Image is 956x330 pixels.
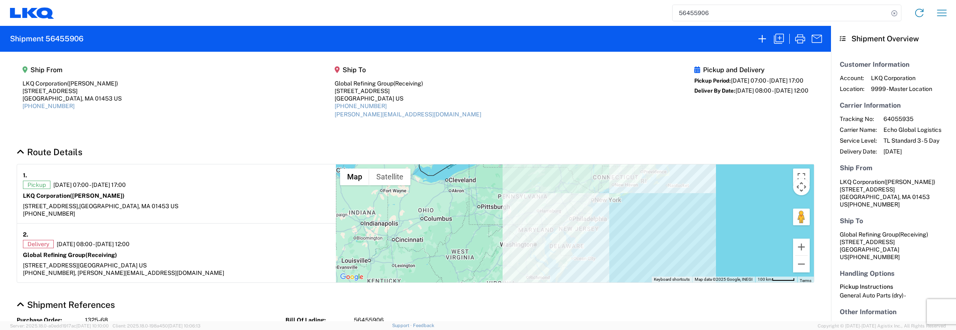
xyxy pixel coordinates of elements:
[673,5,888,21] input: Shipment, tracking or reference number
[78,262,147,269] span: [GEOGRAPHIC_DATA] US
[883,137,941,144] span: TL Standard 3 - 5 Day
[340,169,369,185] button: Show street map
[898,231,928,238] span: (Receiving)
[335,80,481,87] div: Global Refining Group
[654,277,690,282] button: Keyboard shortcuts
[884,179,935,185] span: ([PERSON_NAME])
[17,300,115,310] a: Hide Details
[67,80,118,87] span: ([PERSON_NAME])
[354,316,384,324] span: 56455906
[840,270,947,277] h5: Handling Options
[335,103,387,109] a: [PHONE_NUMBER]
[840,115,877,123] span: Tracking No:
[840,308,947,316] h5: Other Information
[871,74,932,82] span: LKQ Corporation
[871,85,932,93] span: 9999 - Master Location
[57,240,130,248] span: [DATE] 08:00 - [DATE] 12:00
[840,164,947,172] h5: Ship From
[23,66,122,74] h5: Ship From
[70,192,125,199] span: ([PERSON_NAME])
[755,277,797,282] button: Map Scale: 100 km per 51 pixels
[848,254,900,260] span: [PHONE_NUMBER]
[758,277,772,282] span: 100 km
[736,87,808,94] span: [DATE] 08:00 - [DATE] 12:00
[23,229,28,240] strong: 2.
[335,111,481,118] a: [PERSON_NAME][EMAIL_ADDRESS][DOMAIN_NAME]
[23,203,79,209] span: [STREET_ADDRESS],
[10,34,83,44] h2: Shipment 56455906
[883,148,941,155] span: [DATE]
[840,74,864,82] span: Account:
[85,316,108,324] span: 1325-68
[23,95,122,102] div: [GEOGRAPHIC_DATA], MA 01453 US
[23,269,330,277] div: [PHONE_NUMBER], [PERSON_NAME][EMAIL_ADDRESS][DOMAIN_NAME]
[840,85,864,93] span: Location:
[731,77,803,84] span: [DATE] 07:00 - [DATE] 17:00
[883,126,941,134] span: Echo Global Logistics
[793,169,810,185] button: Toggle fullscreen view
[113,323,200,328] span: Client: 2025.18.0-198a450
[800,278,811,283] a: Terms
[840,179,884,185] span: LKQ Corporation
[23,181,50,189] span: Pickup
[840,148,877,155] span: Delivery Date:
[23,103,75,109] a: [PHONE_NUMBER]
[840,137,877,144] span: Service Level:
[53,181,126,189] span: [DATE] 07:00 - [DATE] 17:00
[840,126,877,134] span: Carrier Name:
[848,201,900,208] span: [PHONE_NUMBER]
[17,147,83,157] a: Hide Details
[840,231,947,261] address: [GEOGRAPHIC_DATA] US
[23,240,54,248] span: Delivery
[694,78,731,84] span: Pickup Period:
[840,283,947,290] h6: Pickup Instructions
[883,115,941,123] span: 64055935
[17,316,79,324] strong: Purchase Order:
[23,262,78,269] span: [STREET_ADDRESS]
[413,323,434,328] a: Feedback
[168,323,200,328] span: [DATE] 10:06:13
[23,192,125,199] strong: LKQ Corporation
[85,252,117,258] span: (Receiving)
[694,66,808,74] h5: Pickup and Delivery
[695,277,753,282] span: Map data ©2025 Google, INEGI
[338,272,365,282] a: Open this area in Google Maps (opens a new window)
[793,179,810,195] button: Map camera controls
[392,323,413,328] a: Support
[793,239,810,255] button: Zoom in
[369,169,410,185] button: Show satellite imagery
[840,292,947,299] div: General Auto Parts (dry) -
[393,80,423,87] span: (Receiving)
[10,323,109,328] span: Server: 2025.18.0-a0edd1917ac
[23,87,122,95] div: [STREET_ADDRESS]
[840,101,947,109] h5: Carrier Information
[23,170,27,181] strong: 1.
[840,231,928,245] span: Global Refining Group [STREET_ADDRESS]
[694,88,736,94] span: Deliver By Date:
[23,80,122,87] div: LKQ Corporation
[793,256,810,272] button: Zoom out
[79,203,178,209] span: [GEOGRAPHIC_DATA], MA 01453 US
[818,322,946,330] span: Copyright © [DATE]-[DATE] Agistix Inc., All Rights Reserved
[285,316,348,324] strong: Bill Of Lading:
[840,217,947,225] h5: Ship To
[76,323,109,328] span: [DATE] 10:10:00
[840,60,947,68] h5: Customer Information
[23,252,117,258] strong: Global Refining Group
[840,178,947,208] address: [GEOGRAPHIC_DATA], MA 01453 US
[793,209,810,225] button: Drag Pegman onto the map to open Street View
[335,95,481,102] div: [GEOGRAPHIC_DATA] US
[335,66,481,74] h5: Ship To
[338,272,365,282] img: Google
[831,26,956,52] header: Shipment Overview
[840,186,895,193] span: [STREET_ADDRESS]
[23,210,330,217] div: [PHONE_NUMBER]
[335,87,481,95] div: [STREET_ADDRESS]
